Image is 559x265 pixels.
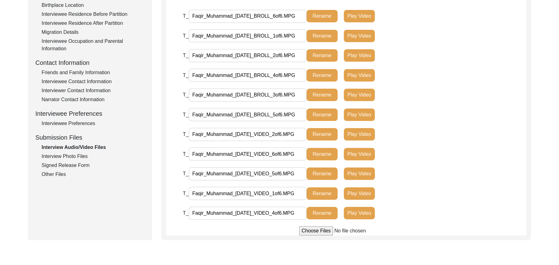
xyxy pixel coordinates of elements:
button: Play Video [344,69,375,82]
button: Play Video [344,187,375,200]
div: Other Files [42,171,145,178]
button: Rename [307,49,338,62]
div: Narrator Contact Information [42,96,145,103]
button: Play Video [344,89,375,101]
div: Birthplace Location [42,2,145,9]
button: Rename [307,10,338,22]
button: Rename [307,187,338,200]
span: T_ [183,92,189,97]
button: Rename [307,109,338,121]
span: T_ [183,13,189,19]
div: Interviewee Residence After Partition [42,20,145,27]
div: Contact Information [35,58,145,67]
span: T_ [183,132,189,137]
button: Play Video [344,128,375,141]
div: Interviewee Occupation and Parental Information [42,38,145,52]
button: Rename [307,128,338,141]
button: Play Video [344,207,375,219]
button: Play Video [344,168,375,180]
span: T_ [183,171,189,176]
button: Rename [307,148,338,160]
button: Play Video [344,30,375,42]
div: Interview Audio/Video Files [42,144,145,151]
span: T_ [183,151,189,157]
button: Play Video [344,49,375,62]
div: Signed Release Form [42,162,145,169]
span: T_ [183,112,189,117]
button: Play Video [344,109,375,121]
div: Interviewee Contact Information [42,78,145,85]
button: Play Video [344,148,375,160]
div: Interviewee Residence Before Partition [42,11,145,18]
button: Rename [307,207,338,219]
span: T_ [183,33,189,38]
button: Rename [307,168,338,180]
span: T_ [183,73,189,78]
button: Rename [307,30,338,42]
span: T_ [183,191,189,196]
button: Play Video [344,10,375,22]
button: Rename [307,69,338,82]
div: Interviewer Contact Information [42,87,145,94]
div: Migration Details [42,29,145,36]
div: Submission Files [35,133,145,142]
div: Friends and Family Information [42,69,145,76]
div: Interviewee Preferences [42,120,145,127]
span: T_ [183,53,189,58]
div: Interviewee Preferences [35,109,145,118]
button: Rename [307,89,338,101]
div: Interview Photo Files [42,153,145,160]
span: T_ [183,210,189,216]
